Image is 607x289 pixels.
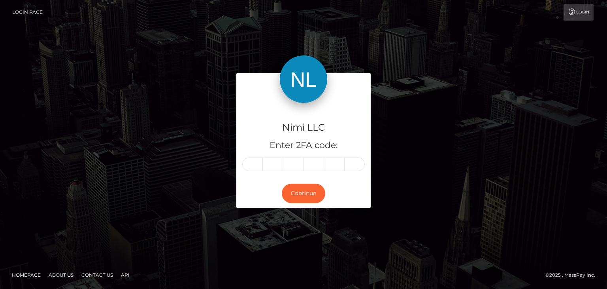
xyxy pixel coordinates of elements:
[564,4,594,21] a: Login
[12,4,43,21] a: Login Page
[78,269,116,281] a: Contact Us
[118,269,133,281] a: API
[242,121,365,135] h4: Nimi LLC
[545,271,601,279] div: © 2025 , MassPay Inc.
[9,269,44,281] a: Homepage
[282,184,325,203] button: Continue
[242,139,365,152] h5: Enter 2FA code:
[45,269,77,281] a: About Us
[280,55,327,103] img: Nimi LLC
